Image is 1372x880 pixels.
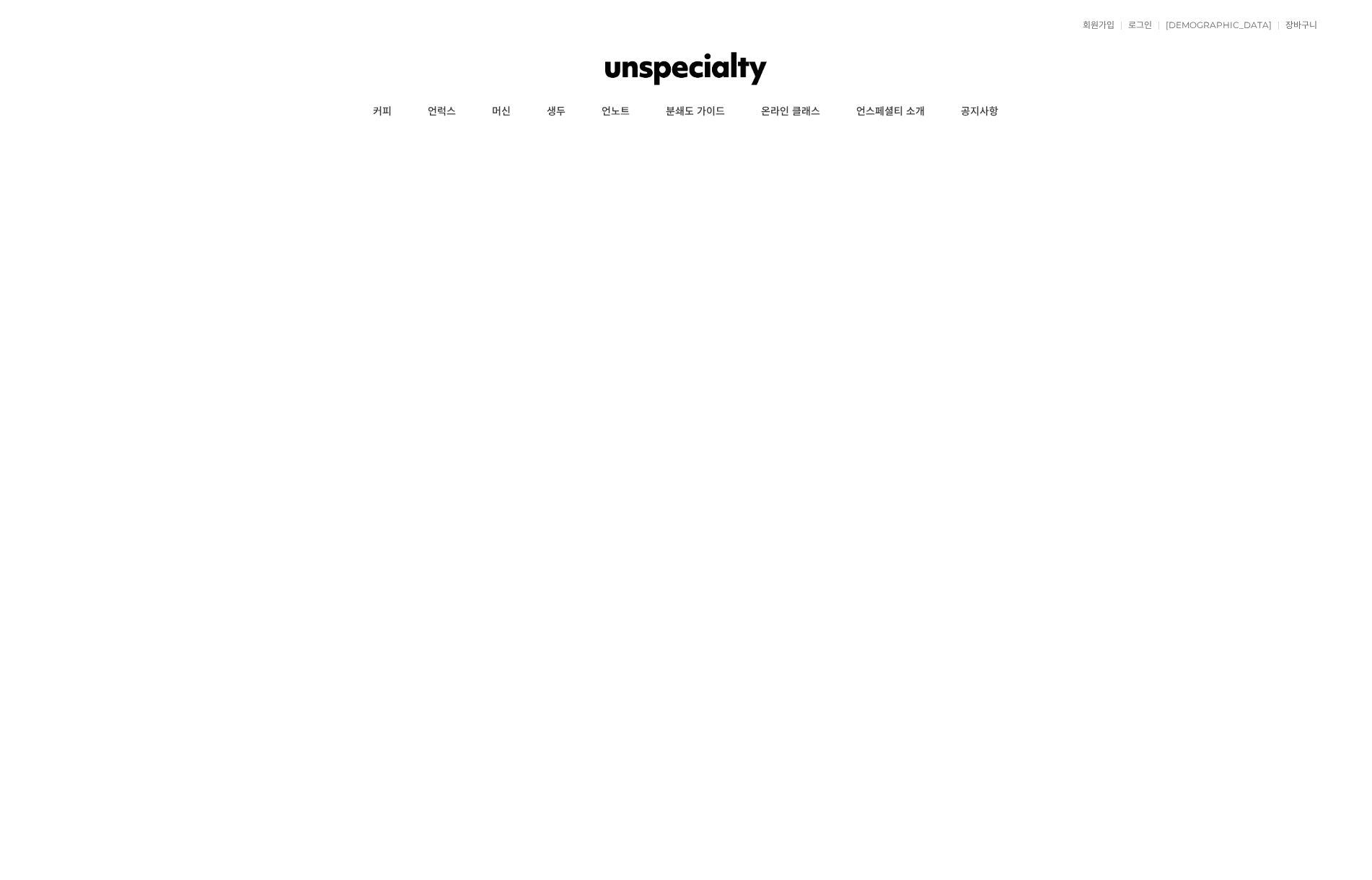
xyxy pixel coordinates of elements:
a: 언노트 [584,94,648,130]
a: 생두 [529,94,584,130]
a: 언럭스 [410,94,474,130]
a: 커피 [355,94,410,130]
a: 로그인 [1121,21,1152,30]
a: 공지사항 [943,94,1016,130]
a: 언스페셜티 소개 [838,94,943,130]
a: 온라인 클래스 [743,94,838,130]
a: [DEMOGRAPHIC_DATA] [1158,21,1272,30]
img: 언스페셜티 몰 [605,47,768,90]
a: 머신 [474,94,529,130]
a: 분쇄도 가이드 [648,94,743,130]
a: 장바구니 [1278,21,1317,30]
a: 회원가입 [1076,21,1114,30]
